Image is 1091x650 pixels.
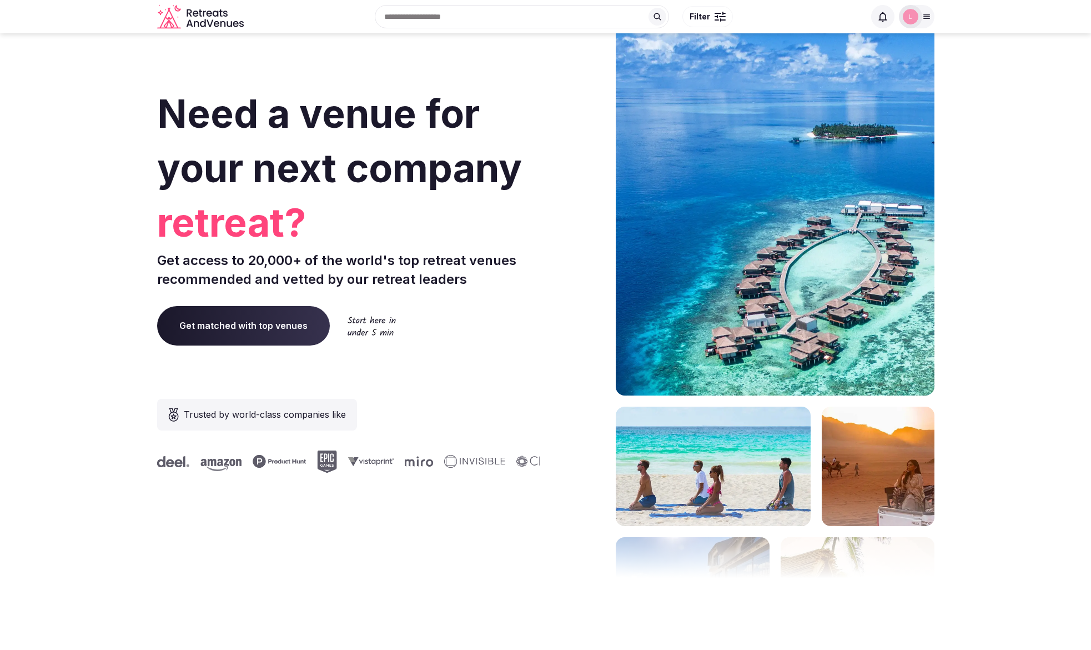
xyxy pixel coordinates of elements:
[348,316,396,336] img: Start here in under 5 min
[157,4,246,29] a: Visit the homepage
[184,408,346,421] span: Trusted by world-class companies like
[682,6,733,27] button: Filter
[157,306,330,345] a: Get matched with top venues
[822,407,934,526] img: woman sitting in back of truck with camels
[157,251,541,288] p: Get access to 20,000+ of the world's top retreat venues recommended and vetted by our retreat lea...
[157,4,246,29] svg: Retreats and Venues company logo
[903,9,918,24] img: Luis Mereiles
[404,456,432,467] svg: Miro company logo
[157,196,541,250] span: retreat?
[690,11,710,22] span: Filter
[347,457,393,466] svg: Vistaprint company logo
[443,455,504,468] svg: Invisible company logo
[616,407,811,526] img: yoga on tropical beach
[157,90,522,192] span: Need a venue for your next company
[156,456,188,467] svg: Deel company logo
[316,451,336,473] svg: Epic Games company logo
